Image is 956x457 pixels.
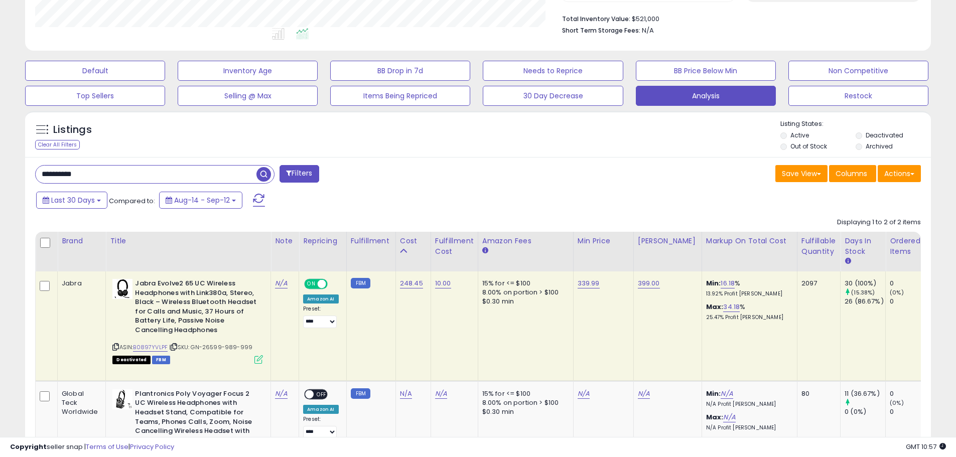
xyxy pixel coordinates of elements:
a: N/A [275,389,287,399]
div: 8.00% on portion > $100 [482,288,566,297]
div: Ordered Items [890,236,926,257]
button: Needs to Reprice [483,61,623,81]
div: % [706,302,789,321]
button: Inventory Age [178,61,318,81]
a: B0897YVLPF [133,343,168,352]
a: N/A [435,389,447,399]
button: Items Being Repriced [330,86,470,106]
div: 11 (36.67%) [845,389,885,398]
p: Listing States: [780,119,931,129]
button: Selling @ Max [178,86,318,106]
div: 0 [890,279,930,288]
div: 8.00% on portion > $100 [482,398,566,407]
span: Compared to: [109,196,155,206]
a: 399.00 [638,278,660,288]
div: Min Price [578,236,629,246]
div: Cost [400,236,427,246]
span: FBM [152,356,170,364]
a: N/A [638,389,650,399]
b: Max: [706,412,724,422]
span: | SKU: GN-26599-989-999 [169,343,252,351]
div: % [706,279,789,297]
span: Last 30 Days [51,195,95,205]
div: 0 [890,297,930,306]
div: Fulfillable Quantity [801,236,836,257]
button: Top Sellers [25,86,165,106]
label: Out of Stock [790,142,827,150]
a: Privacy Policy [130,442,174,451]
a: N/A [400,389,412,399]
b: Min: [706,389,721,398]
div: seller snap | | [10,442,174,452]
b: Max: [706,302,724,312]
a: 34.18 [723,302,740,312]
button: Columns [829,165,876,182]
label: Deactivated [866,131,903,139]
small: FBM [351,278,370,288]
div: 0 (0%) [845,407,885,416]
button: Aug-14 - Sep-12 [159,192,242,209]
div: ASIN: [112,279,263,363]
small: Days In Stock. [845,257,851,266]
a: 16.18 [721,278,735,288]
label: Active [790,131,809,139]
div: 15% for <= $100 [482,389,566,398]
div: 0 [890,389,930,398]
b: Short Term Storage Fees: [562,26,640,35]
div: [PERSON_NAME] [638,236,698,246]
button: BB Drop in 7d [330,61,470,81]
span: OFF [326,280,342,288]
div: $0.30 min [482,297,566,306]
span: ON [305,280,318,288]
p: 13.92% Profit [PERSON_NAME] [706,290,789,297]
button: BB Price Below Min [636,61,776,81]
span: All listings that are unavailable for purchase on Amazon for any reason other than out-of-stock [112,356,151,364]
small: (15.38%) [851,288,875,296]
img: 41iaWukr1kL._SL40_.jpg [112,389,132,409]
p: N/A Profit [PERSON_NAME] [706,401,789,408]
div: 80 [801,389,833,398]
div: Amazon Fees [482,236,569,246]
div: Note [275,236,295,246]
a: 339.99 [578,278,600,288]
div: Amazon AI [303,294,338,303]
div: Displaying 1 to 2 of 2 items [837,218,921,227]
div: Clear All Filters [35,140,80,149]
button: Last 30 Days [36,192,107,209]
small: FBM [351,388,370,399]
button: Default [25,61,165,81]
span: OFF [314,390,330,398]
div: $0.30 min [482,407,566,416]
div: 26 (86.67%) [845,297,885,306]
button: Non Competitive [788,61,928,81]
b: Min: [706,278,721,288]
span: Aug-14 - Sep-12 [174,195,230,205]
b: Total Inventory Value: [562,15,630,23]
strong: Copyright [10,442,47,451]
a: 10.00 [435,278,451,288]
div: Days In Stock [845,236,881,257]
b: Jabra Evolve2 65 UC Wireless Headphones with Link380a, Stereo, Black – Wireless Bluetooth Headset... [135,279,257,337]
b: Plantronics Poly Voyager Focus 2 UC Wireless Headphones with Headset Stand, Compatible for Teams,... [135,389,257,457]
button: Actions [878,165,921,182]
div: Repricing [303,236,342,246]
small: Amazon Fees. [482,246,488,255]
div: 30 (100%) [845,279,885,288]
div: Amazon AI [303,405,338,414]
div: Markup on Total Cost [706,236,793,246]
button: 30 Day Decrease [483,86,623,106]
a: Terms of Use [86,442,128,451]
label: Archived [866,142,893,150]
h5: Listings [53,123,92,137]
small: (0%) [890,399,904,407]
a: 248.45 [400,278,423,288]
div: Global Teck Worldwide [62,389,98,417]
th: The percentage added to the cost of goods (COGS) that forms the calculator for Min & Max prices. [702,232,797,271]
div: Preset: [303,416,338,438]
span: 2025-10-13 10:57 GMT [906,442,946,451]
button: Save View [775,165,828,182]
span: Columns [836,169,867,179]
button: Analysis [636,86,776,106]
button: Restock [788,86,928,106]
div: 15% for <= $100 [482,279,566,288]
